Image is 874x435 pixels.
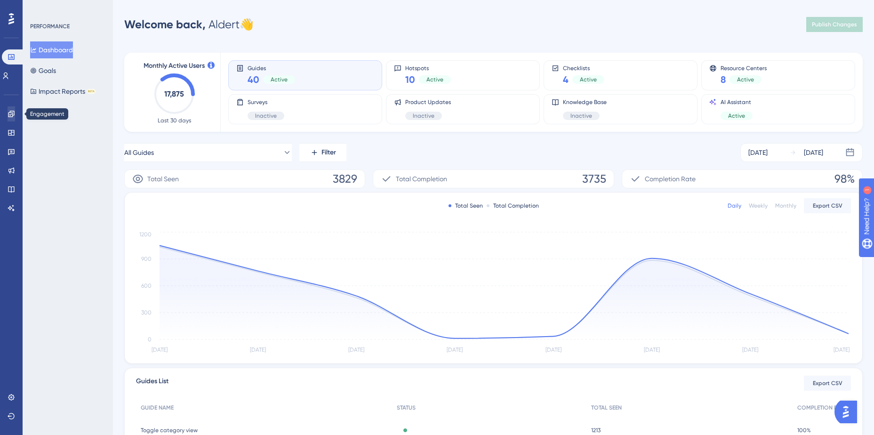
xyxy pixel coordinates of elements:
[405,73,415,86] span: 10
[834,171,855,186] span: 98%
[164,89,184,98] text: 17,875
[152,346,168,353] tspan: [DATE]
[721,73,726,86] span: 8
[775,202,796,209] div: Monthly
[250,346,266,353] tspan: [DATE]
[813,202,842,209] span: Export CSV
[413,112,434,120] span: Inactive
[813,379,842,387] span: Export CSV
[22,2,59,14] span: Need Help?
[255,112,277,120] span: Inactive
[487,202,539,209] div: Total Completion
[405,98,451,106] span: Product Updates
[582,171,606,186] span: 3735
[141,282,152,289] tspan: 600
[148,336,152,343] tspan: 0
[563,98,607,106] span: Knowledge Base
[141,309,152,316] tspan: 300
[139,231,152,238] tspan: 1200
[396,173,447,185] span: Total Completion
[806,17,863,32] button: Publish Changes
[563,64,604,71] span: Checklists
[124,17,254,32] div: Aldert 👋
[144,60,205,72] span: Monthly Active Users
[728,112,745,120] span: Active
[447,346,463,353] tspan: [DATE]
[321,147,336,158] span: Filter
[147,173,179,185] span: Total Seen
[580,76,597,83] span: Active
[834,398,863,426] iframe: UserGuiding AI Assistant Launcher
[804,376,851,391] button: Export CSV
[742,346,758,353] tspan: [DATE]
[426,76,443,83] span: Active
[30,23,70,30] div: PERFORMANCE
[248,64,295,71] span: Guides
[721,98,753,106] span: AI Assistant
[728,202,741,209] div: Daily
[405,64,451,71] span: Hotspots
[248,98,284,106] span: Surveys
[124,143,292,162] button: All Guides
[333,171,357,186] span: 3829
[804,147,823,158] div: [DATE]
[797,427,811,434] span: 100%
[65,5,68,12] div: 1
[141,427,198,434] span: Toggle category view
[797,404,846,411] span: COMPLETION RATE
[645,173,696,185] span: Completion Rate
[30,83,96,100] button: Impact ReportsBETA
[30,41,73,58] button: Dashboard
[834,346,850,353] tspan: [DATE]
[591,427,601,434] span: 1213
[248,73,259,86] span: 40
[749,202,768,209] div: Weekly
[141,256,152,262] tspan: 900
[124,17,206,31] span: Welcome back,
[397,404,416,411] span: STATUS
[299,143,346,162] button: Filter
[748,147,768,158] div: [DATE]
[644,346,660,353] tspan: [DATE]
[124,147,154,158] span: All Guides
[737,76,754,83] span: Active
[136,376,168,391] span: Guides List
[545,346,561,353] tspan: [DATE]
[348,346,364,353] tspan: [DATE]
[87,89,96,94] div: BETA
[158,117,191,124] span: Last 30 days
[812,21,857,28] span: Publish Changes
[591,404,622,411] span: TOTAL SEEN
[570,112,592,120] span: Inactive
[449,202,483,209] div: Total Seen
[563,73,569,86] span: 4
[721,64,767,71] span: Resource Centers
[271,76,288,83] span: Active
[804,198,851,213] button: Export CSV
[141,404,174,411] span: GUIDE NAME
[30,62,56,79] button: Goals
